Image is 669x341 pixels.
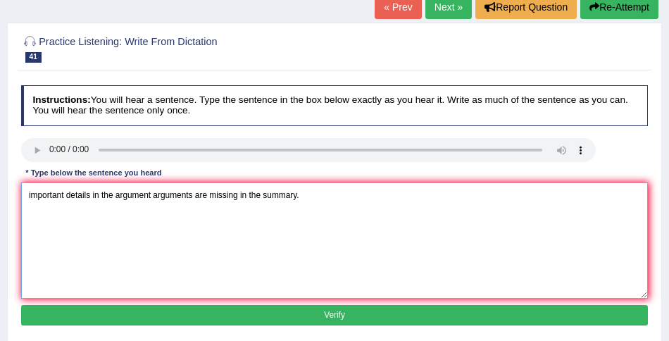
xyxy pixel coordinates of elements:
[21,305,649,325] button: Verify
[21,168,166,180] div: * Type below the sentence you heard
[25,52,42,63] span: 41
[21,85,649,125] h4: You will hear a sentence. Type the sentence in the box below exactly as you hear it. Write as muc...
[21,33,410,63] h2: Practice Listening: Write From Dictation
[32,94,90,105] b: Instructions:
